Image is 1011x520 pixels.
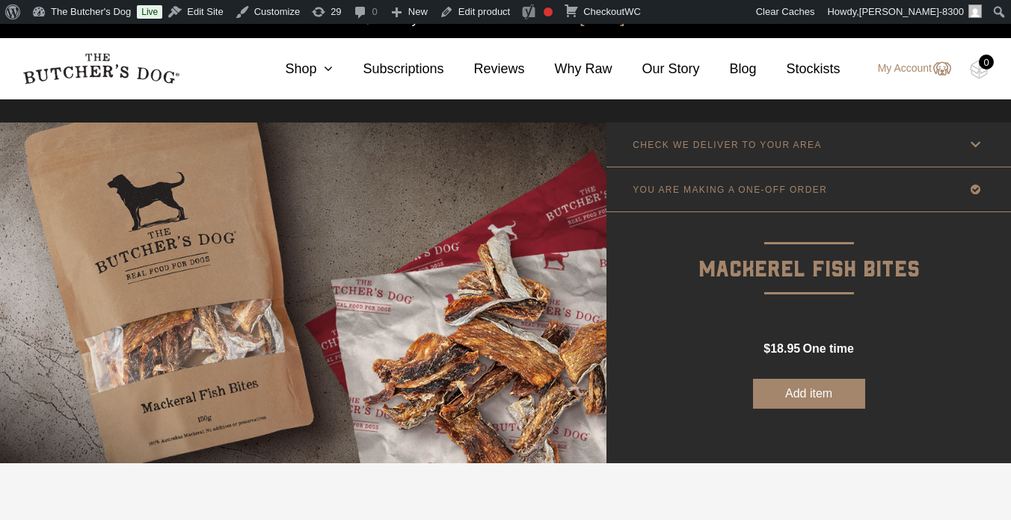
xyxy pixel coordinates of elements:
a: Subscriptions [333,59,443,79]
a: Live [137,5,162,19]
span: one time [802,342,853,355]
a: My Account [863,60,951,78]
div: 0 [979,55,994,69]
img: TBD_Cart-Empty.png [970,60,989,79]
a: Why Raw [525,59,612,79]
button: Add item [753,379,865,409]
a: Shop [255,59,333,79]
a: Blog [700,59,757,79]
p: Mackerel Fish Bites [606,212,1011,288]
span: [PERSON_NAME]-8300 [859,6,964,17]
a: YOU ARE MAKING A ONE-OFF ORDER [606,167,1011,211]
p: CHECK WE DELIVER TO YOUR AREA [633,140,822,150]
p: YOU ARE MAKING A ONE-OFF ORDER [633,185,827,195]
span: 18.95 [770,342,800,355]
span: $ [763,342,770,355]
a: Reviews [443,59,524,79]
a: Our Story [612,59,700,79]
a: CHECK WE DELIVER TO YOUR AREA [606,123,1011,167]
a: Stockists [757,59,841,79]
a: close [986,9,996,27]
div: Focus keyphrase not set [544,7,553,16]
